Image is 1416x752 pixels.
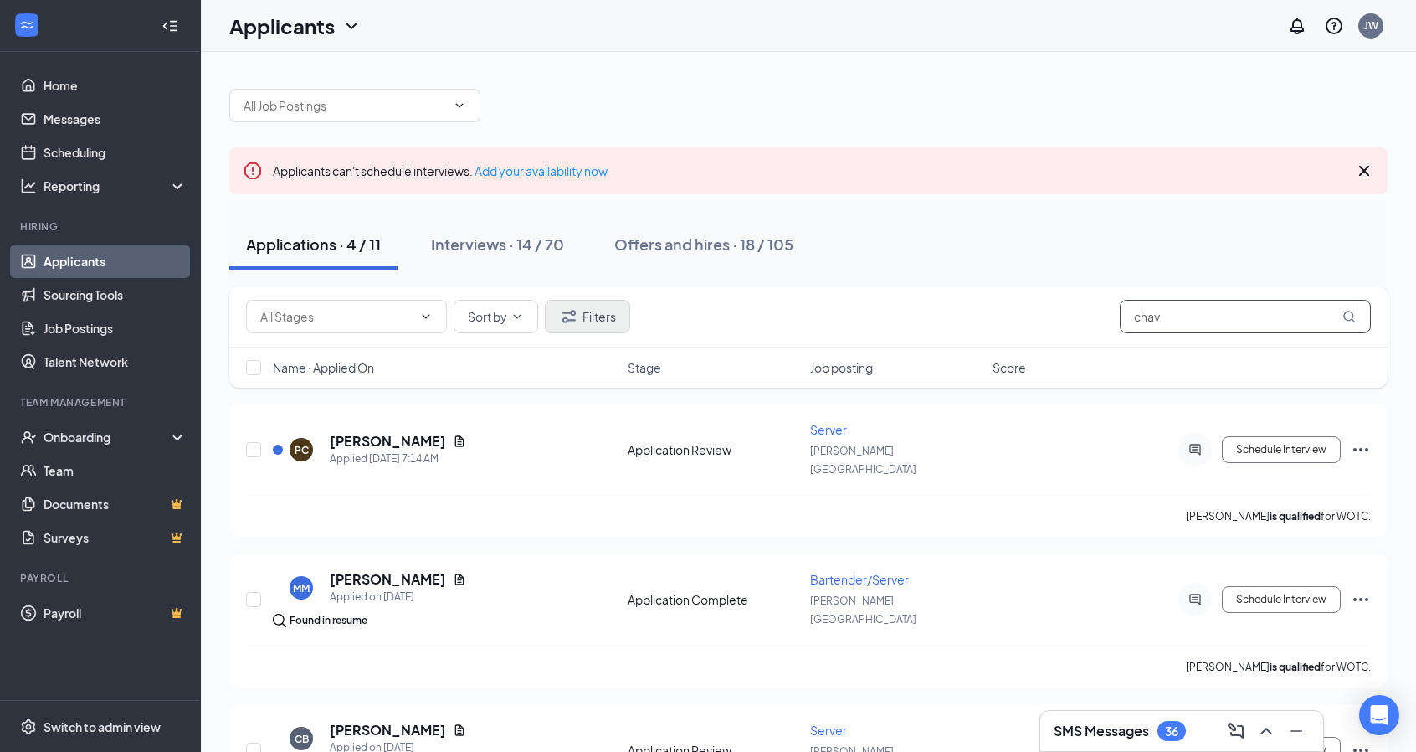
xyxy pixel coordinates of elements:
[243,161,263,181] svg: Error
[1342,310,1356,323] svg: MagnifyingGlass
[1223,718,1249,744] button: ComposeMessage
[510,310,524,323] svg: ChevronDown
[44,278,187,312] a: Sourcing Tools
[273,614,286,627] img: search.bf7aa3482b7795d4f01b.svg
[545,300,630,333] button: Filter Filters
[44,245,187,278] a: Applicants
[44,136,187,169] a: Scheduling
[1354,161,1374,181] svg: Cross
[454,300,538,333] button: Sort byChevronDown
[1359,695,1399,735] div: Open Intercom Messenger
[475,163,608,178] a: Add your availability now
[44,178,187,194] div: Reporting
[810,723,847,738] span: Server
[44,521,187,554] a: SurveysCrown
[290,612,367,629] div: Found in resume
[1222,436,1341,463] button: Schedule Interview
[246,234,381,255] div: Applications · 4 / 11
[341,16,362,36] svg: ChevronDown
[559,306,579,327] svg: Filter
[1185,443,1205,456] svg: ActiveChat
[293,581,310,595] div: MM
[1287,16,1307,36] svg: Notifications
[1364,18,1378,33] div: JW
[628,591,800,608] div: Application Complete
[1270,510,1321,523] b: is qualified
[44,345,187,379] a: Talent Network
[1286,721,1306,741] svg: Minimize
[44,69,187,102] a: Home
[44,487,187,521] a: DocumentsCrown
[468,311,507,322] span: Sort by
[453,435,466,448] svg: Document
[453,724,466,737] svg: Document
[244,96,446,115] input: All Job Postings
[20,571,183,585] div: Payroll
[295,732,309,746] div: CB
[1256,721,1276,741] svg: ChevronUp
[1253,718,1280,744] button: ChevronUp
[44,429,172,446] div: Onboarding
[330,589,466,605] div: Applied on [DATE]
[330,451,466,467] div: Applied [DATE] 7:14 AM
[1185,593,1205,606] svg: ActiveChat
[419,310,433,323] svg: ChevronDown
[1351,440,1371,460] svg: Ellipses
[20,719,37,735] svg: Settings
[993,359,1026,376] span: Score
[330,721,446,739] h5: [PERSON_NAME]
[628,441,800,458] div: Application Review
[1270,661,1321,673] b: is qualified
[20,178,37,194] svg: Analysis
[260,307,413,326] input: All Stages
[229,12,335,40] h1: Applicants
[273,163,608,178] span: Applicants can't schedule interviews.
[1283,718,1310,744] button: Minimize
[44,454,187,487] a: Team
[44,719,161,735] div: Switch to admin view
[1054,722,1149,740] h3: SMS Messages
[1324,16,1344,36] svg: QuestionInfo
[628,359,661,376] span: Stage
[810,445,916,476] span: [PERSON_NAME][GEOGRAPHIC_DATA]
[44,312,187,345] a: Job Postings
[453,573,466,586] svg: Document
[20,395,183,409] div: Team Management
[1186,660,1371,674] p: [PERSON_NAME] for WOTC.
[453,99,466,112] svg: ChevronDown
[330,570,446,589] h5: [PERSON_NAME]
[1351,590,1371,610] svg: Ellipses
[295,443,309,457] div: PC
[810,422,847,437] span: Server
[1222,586,1341,613] button: Schedule Interview
[44,596,187,630] a: PayrollCrown
[810,359,873,376] span: Job posting
[1186,509,1371,523] p: [PERSON_NAME] for WOTC.
[614,234,793,255] div: Offers and hires · 18 / 105
[810,595,916,626] span: [PERSON_NAME][GEOGRAPHIC_DATA]
[1226,721,1246,741] svg: ComposeMessage
[44,102,187,136] a: Messages
[330,432,446,451] h5: [PERSON_NAME]
[18,17,35,33] svg: WorkstreamLogo
[20,429,37,446] svg: UserCheck
[810,572,909,587] span: Bartender/Server
[162,18,178,34] svg: Collapse
[431,234,564,255] div: Interviews · 14 / 70
[20,219,183,234] div: Hiring
[273,359,374,376] span: Name · Applied On
[1120,300,1371,333] input: Search in applications
[1165,724,1178,739] div: 36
